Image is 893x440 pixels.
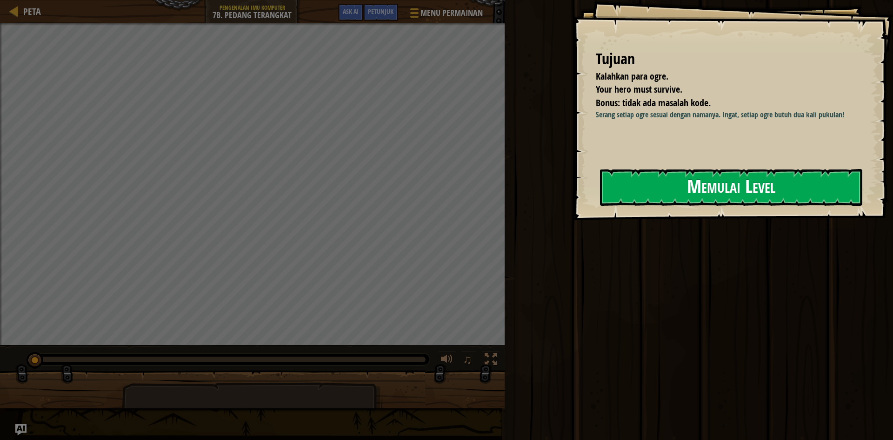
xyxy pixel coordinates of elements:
[343,7,359,16] span: Ask AI
[584,96,858,110] li: Bonus: tidak ada masalah kode.
[584,70,858,83] li: Kalahkan para ogre.
[368,7,393,16] span: Petunjuk
[584,83,858,96] li: Your hero must survive.
[23,5,41,18] span: Peta
[463,352,472,366] span: ♫
[481,351,500,370] button: Alihkan layar penuh
[596,70,668,82] span: Kalahkan para ogre.
[596,83,682,95] span: Your hero must survive.
[19,5,41,18] a: Peta
[338,4,363,21] button: Ask AI
[596,96,711,109] span: Bonus: tidak ada masalah kode.
[600,169,862,206] button: Memulai Level
[461,351,477,370] button: ♫
[596,109,867,120] p: Serang setiap ogre sesuai dengan namanya. Ingat, setiap ogre butuh dua kali pukulan!
[596,48,860,70] div: Tujuan
[438,351,456,370] button: Atur suara
[403,4,488,26] button: Menu Permainan
[15,424,27,435] button: Ask AI
[420,7,483,19] span: Menu Permainan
